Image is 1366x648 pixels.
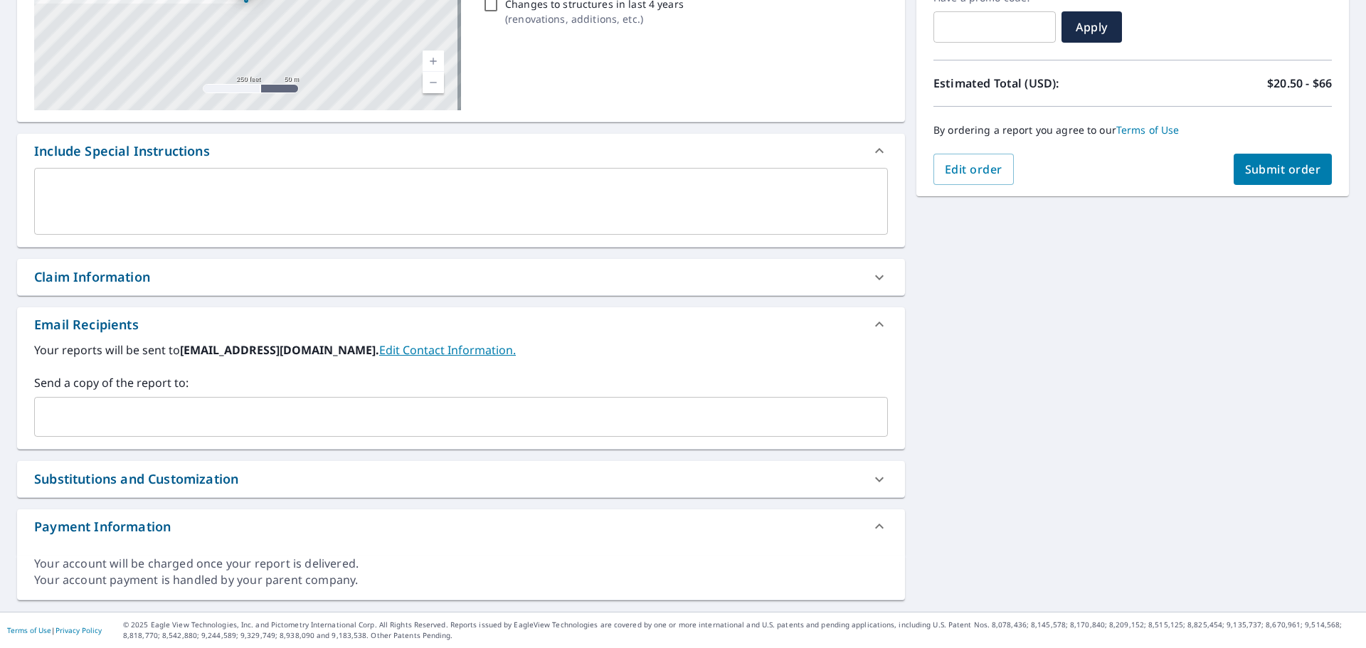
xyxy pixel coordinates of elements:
[7,625,51,635] a: Terms of Use
[1061,11,1122,43] button: Apply
[1234,154,1333,185] button: Submit order
[17,509,905,543] div: Payment Information
[933,154,1014,185] button: Edit order
[379,342,516,358] a: EditContactInfo
[423,51,444,72] a: Current Level 17, Zoom In
[1116,123,1180,137] a: Terms of Use
[180,342,379,358] b: [EMAIL_ADDRESS][DOMAIN_NAME].
[1267,75,1332,92] p: $20.50 - $66
[7,626,102,634] p: |
[34,374,888,391] label: Send a copy of the report to:
[34,142,210,161] div: Include Special Instructions
[34,469,238,489] div: Substitutions and Customization
[17,134,905,168] div: Include Special Instructions
[17,461,905,497] div: Substitutions and Customization
[34,517,171,536] div: Payment Information
[933,124,1332,137] p: By ordering a report you agree to our
[17,307,905,341] div: Email Recipients
[123,620,1359,641] p: © 2025 Eagle View Technologies, Inc. and Pictometry International Corp. All Rights Reserved. Repo...
[34,267,150,287] div: Claim Information
[505,11,684,26] p: ( renovations, additions, etc. )
[1073,19,1111,35] span: Apply
[945,161,1002,177] span: Edit order
[423,72,444,93] a: Current Level 17, Zoom Out
[55,625,102,635] a: Privacy Policy
[17,259,905,295] div: Claim Information
[34,315,139,334] div: Email Recipients
[34,341,888,358] label: Your reports will be sent to
[34,572,888,588] div: Your account payment is handled by your parent company.
[1245,161,1321,177] span: Submit order
[34,556,888,572] div: Your account will be charged once your report is delivered.
[933,75,1133,92] p: Estimated Total (USD):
